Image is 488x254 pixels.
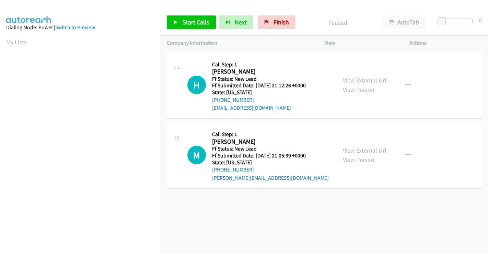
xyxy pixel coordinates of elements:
a: My Lists [6,38,27,46]
h1: H [187,76,206,94]
h5: Ff Submitted Date: [DATE] 21:12:26 +0000 [212,82,314,89]
span: Next [235,18,247,26]
h2: [PERSON_NAME] [212,138,314,146]
h5: Ff Status: New Lead [212,145,329,152]
span: Finish [274,18,289,26]
div: The call is yet to be attempted [187,76,206,94]
div: Delay between calls (in seconds) [441,19,473,24]
p: Paused [305,18,371,27]
div: 0 [479,15,482,25]
a: View Person [343,156,374,164]
h5: State: [US_STATE] [212,89,314,96]
button: AutoTab [383,15,426,29]
h5: State: [US_STATE] [212,159,329,166]
a: Finish [258,15,295,29]
a: View External Url [343,76,386,84]
div: The call is yet to be attempted [187,146,206,164]
a: [PHONE_NUMBER] [212,166,254,173]
span: Start Calls [183,18,209,26]
h2: [PERSON_NAME] [212,68,314,76]
a: [EMAIL_ADDRESS][DOMAIN_NAME] [212,104,291,111]
h5: Ff Submitted Date: [DATE] 21:05:39 +0000 [212,152,329,159]
p: Company Information [167,39,312,47]
div: Dialing Mode: Power | [6,23,154,32]
a: [PERSON_NAME][EMAIL_ADDRESS][DOMAIN_NAME] [212,175,329,181]
a: View Person [343,86,374,93]
a: [PHONE_NUMBER] [212,97,254,103]
button: Next [219,15,253,29]
h5: Ff Status: New Lead [212,76,314,82]
a: View External Url [343,146,386,154]
h5: Call Step: 1 [212,61,314,68]
p: Actions [409,39,482,47]
a: Start Calls [167,15,216,29]
h1: M [187,146,206,164]
h5: Call Step: 1 [212,131,329,138]
a: Switch to Preview [55,24,95,31]
p: View [324,39,397,47]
